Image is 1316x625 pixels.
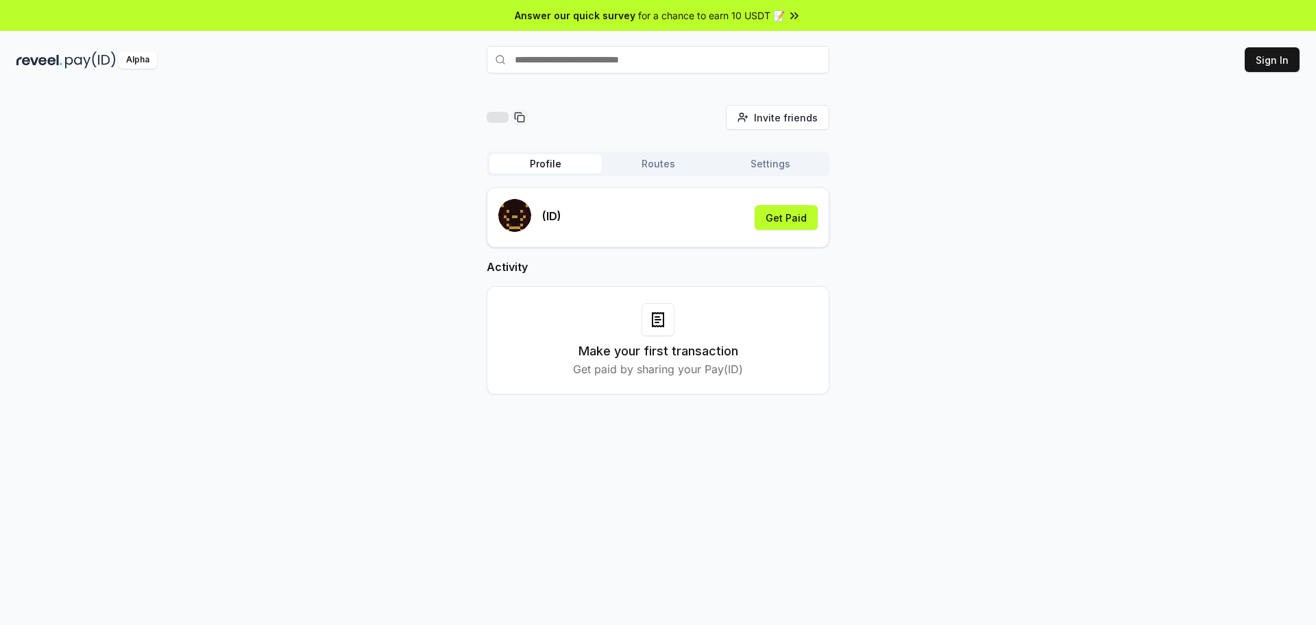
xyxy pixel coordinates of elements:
[638,8,785,23] span: for a chance to earn 10 USDT 📝
[755,205,818,230] button: Get Paid
[1245,47,1300,72] button: Sign In
[542,208,561,224] p: (ID)
[65,51,116,69] img: pay_id
[16,51,62,69] img: reveel_dark
[726,105,829,130] button: Invite friends
[487,259,829,275] h2: Activity
[602,154,714,174] button: Routes
[573,361,743,377] p: Get paid by sharing your Pay(ID)
[119,51,157,69] div: Alpha
[754,110,818,125] span: Invite friends
[515,8,635,23] span: Answer our quick survey
[489,154,602,174] button: Profile
[714,154,827,174] button: Settings
[578,342,738,361] h3: Make your first transaction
